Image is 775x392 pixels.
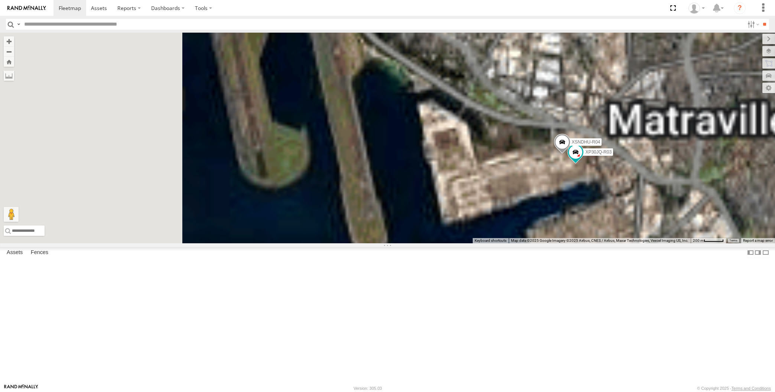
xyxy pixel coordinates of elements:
label: Search Query [16,19,22,30]
label: Map Settings [762,83,775,93]
a: Terms [730,239,737,242]
a: Terms and Conditions [732,386,771,391]
span: Map data ©2025 Google Imagery ©2025 Airbus, CNES / Airbus, Maxar Technologies, Vexcel Imaging US,... [511,238,688,243]
button: Map Scale: 200 m per 50 pixels [691,238,726,243]
label: Assets [3,247,26,258]
i: ? [734,2,746,14]
label: Search Filter Options [745,19,761,30]
div: © Copyright 2025 - [697,386,771,391]
a: Report a map error [743,238,773,243]
label: Dock Summary Table to the Left [747,247,754,258]
span: XSNDHU-R04 [572,139,600,145]
button: Drag Pegman onto the map to open Street View [4,207,19,222]
label: Fences [27,247,52,258]
label: Dock Summary Table to the Right [754,247,762,258]
span: XP30JQ-R03 [585,149,612,155]
div: Quang MAC [686,3,707,14]
span: 200 m [693,238,704,243]
a: Visit our Website [4,385,38,392]
button: Zoom Home [4,57,14,67]
label: Measure [4,70,14,81]
button: Keyboard shortcuts [475,238,507,243]
label: Hide Summary Table [762,247,769,258]
img: rand-logo.svg [7,6,46,11]
div: Version: 305.03 [354,386,382,391]
button: Zoom out [4,46,14,57]
button: Zoom in [4,36,14,46]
